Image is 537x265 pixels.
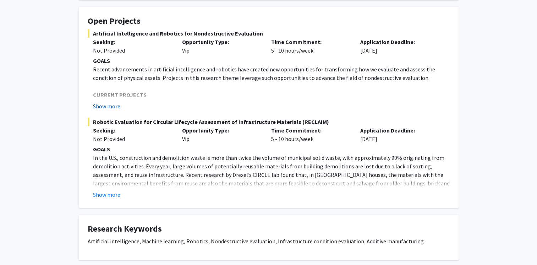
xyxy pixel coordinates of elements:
[182,38,261,46] p: Opportunity Type:
[177,126,266,143] div: Vip
[88,16,450,26] h4: Open Projects
[93,102,120,110] button: Show more
[93,57,110,64] strong: GOALS
[266,38,355,55] div: 5 - 10 hours/week
[360,38,439,46] p: Application Deadline:
[93,65,450,82] p: Recent advancements in artificial intelligence and robotics have created new opportunities for tr...
[271,126,350,135] p: Time Commitment:
[88,29,450,38] span: Artificial Intelligence and Robotics for Nondestructive Evaluation
[93,38,171,46] p: Seeking:
[93,46,171,55] div: Not Provided
[355,126,444,143] div: [DATE]
[88,224,450,234] h4: Research Keywords
[88,118,450,126] span: Robotic Evaluation for Circular Lifecycle Assessment of Infrastructure Materials (RECLAIM)
[177,38,266,55] div: Vip
[93,91,147,98] strong: CURRENT PROJECTS
[355,38,444,55] div: [DATE]
[266,126,355,143] div: 5 - 10 hours/week
[93,153,450,196] p: In the U.S., construction and demolition waste is more than twice the volume of municipal solid w...
[93,126,171,135] p: Seeking:
[93,135,171,143] div: Not Provided
[93,190,120,199] button: Show more
[5,233,30,260] iframe: Chat
[271,38,350,46] p: Time Commitment:
[88,237,450,245] p: Artificial intelligence, Machine learning, Robotics, Nondestructive evaluation, Infrastructure co...
[93,146,110,153] strong: GOALS
[360,126,439,135] p: Application Deadline:
[182,126,261,135] p: Opportunity Type:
